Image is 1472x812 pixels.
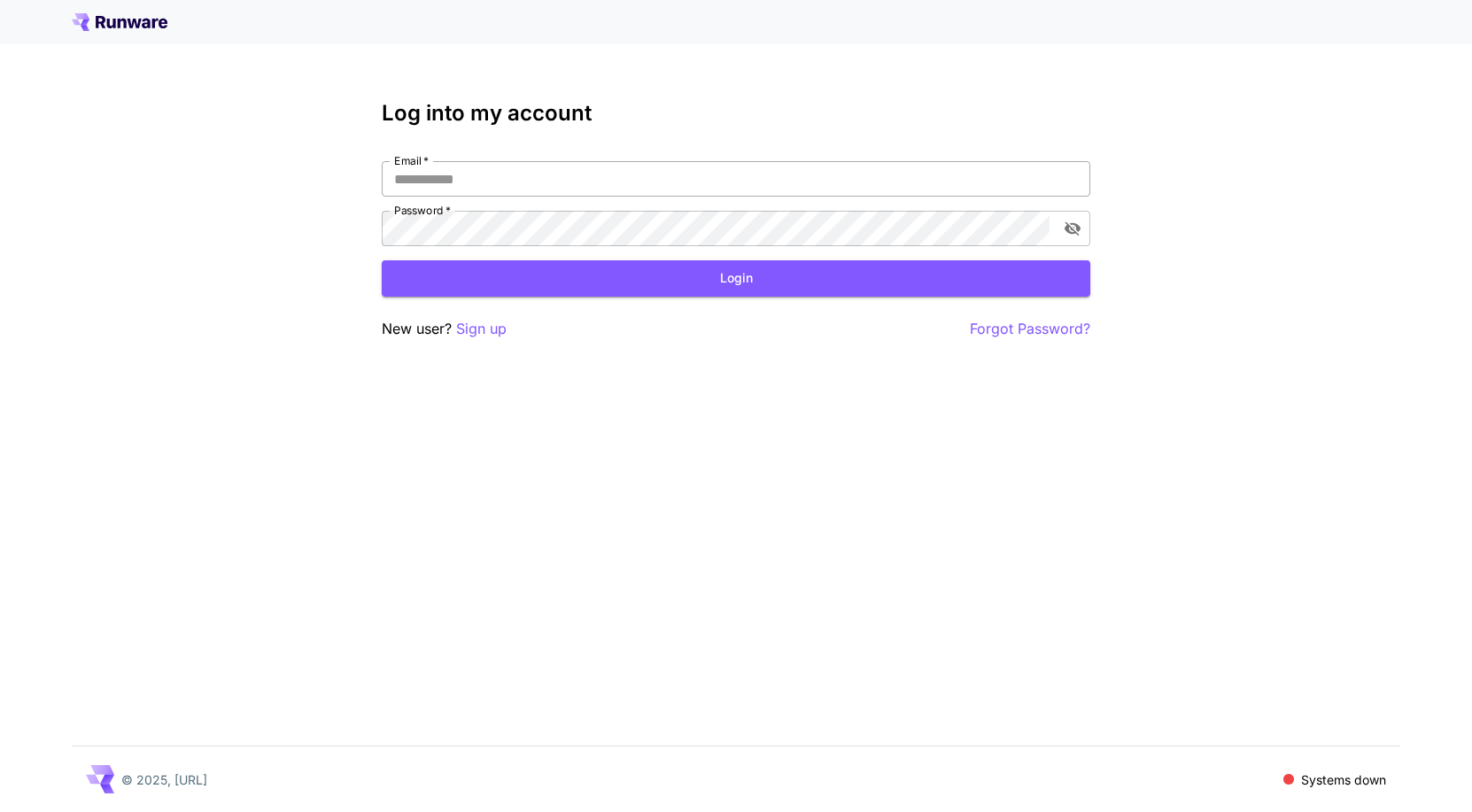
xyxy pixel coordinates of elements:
button: Login [382,260,1090,297]
p: Systems down [1301,770,1386,789]
p: © 2025, [URL] [121,770,207,789]
p: New user? [382,318,507,340]
button: Forgot Password? [970,318,1090,340]
button: toggle password visibility [1057,213,1089,244]
h3: Log into my account [382,101,1090,126]
label: Password [394,203,451,218]
button: Sign up [456,318,507,340]
label: Email [394,153,429,168]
